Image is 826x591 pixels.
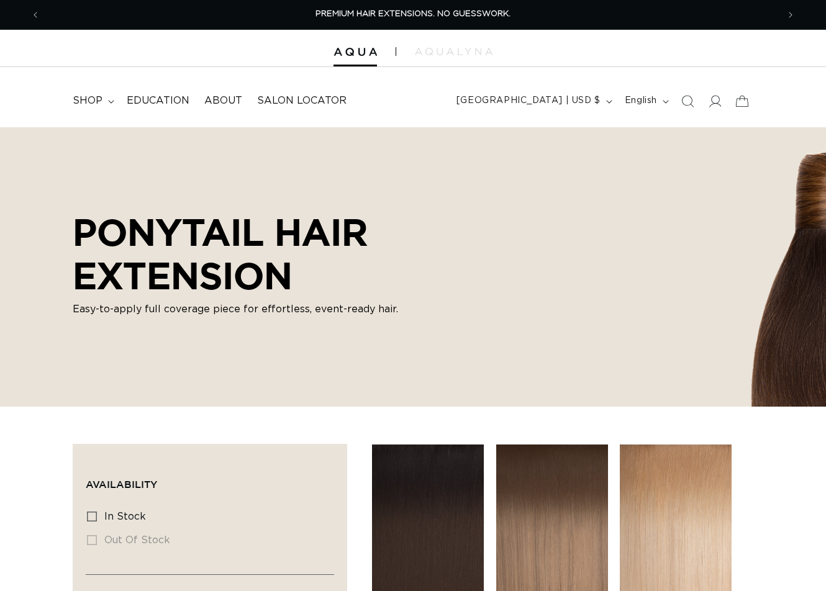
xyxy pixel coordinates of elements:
[625,94,657,107] span: English
[674,88,701,115] summary: Search
[197,87,250,115] a: About
[73,94,102,107] span: shop
[86,457,334,502] summary: Availability (0 selected)
[415,48,492,55] img: aqualyna.com
[315,10,511,18] span: PREMIUM HAIR EXTENSIONS. NO GUESSWORK.
[104,512,146,521] span: In stock
[22,3,49,27] button: Previous announcement
[86,479,157,490] span: Availability
[127,94,189,107] span: Education
[777,3,804,27] button: Next announcement
[73,302,545,317] p: Easy-to-apply full coverage piece for effortless, event-ready hair.
[204,94,242,107] span: About
[250,87,354,115] a: Salon Locator
[449,89,617,113] button: [GEOGRAPHIC_DATA] | USD $
[456,94,601,107] span: [GEOGRAPHIC_DATA] | USD $
[334,48,377,56] img: Aqua Hair Extensions
[257,94,347,107] span: Salon Locator
[65,87,119,115] summary: shop
[617,89,674,113] button: English
[119,87,197,115] a: Education
[73,210,545,297] h2: PONYTAIL HAIR EXTENSION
